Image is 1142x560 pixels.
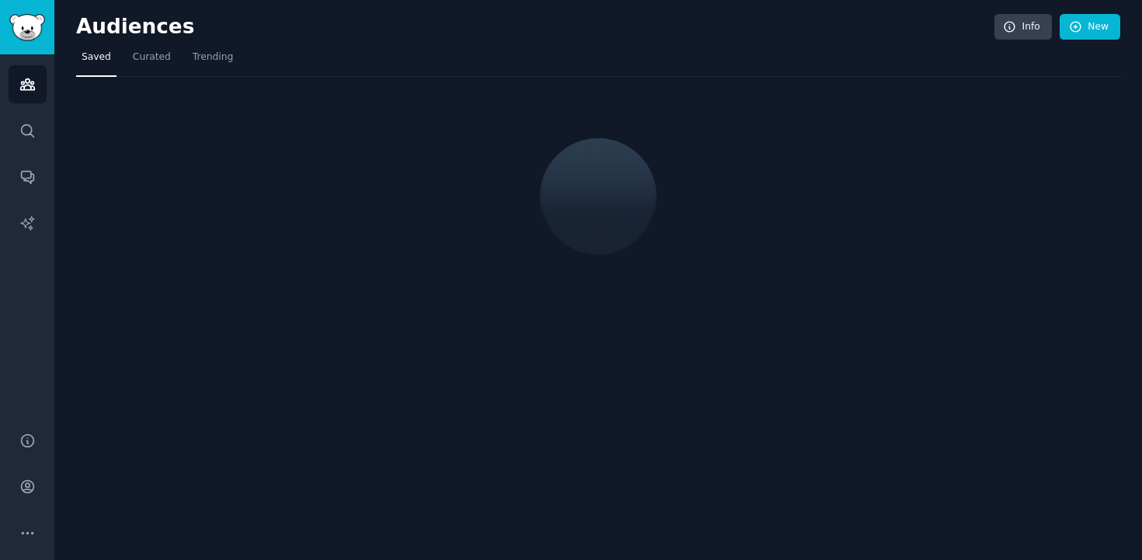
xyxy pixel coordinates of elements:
[127,45,176,77] a: Curated
[994,14,1052,40] a: Info
[76,15,994,40] h2: Audiences
[76,45,117,77] a: Saved
[1060,14,1120,40] a: New
[82,50,111,64] span: Saved
[187,45,238,77] a: Trending
[9,14,45,41] img: GummySearch logo
[193,50,233,64] span: Trending
[133,50,171,64] span: Curated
